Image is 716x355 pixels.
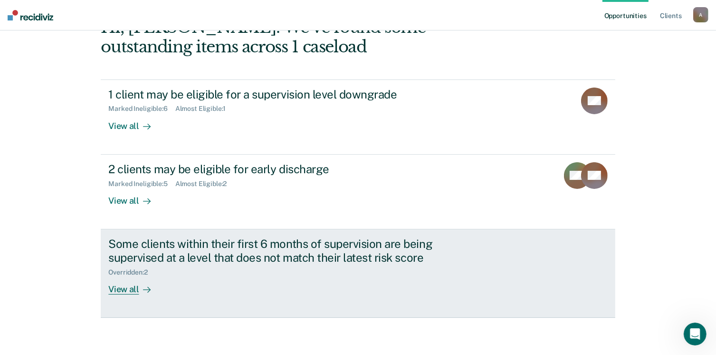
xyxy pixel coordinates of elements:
div: Marked Ineligible : 6 [108,105,175,113]
div: Overridden : 2 [108,268,155,276]
div: View all [108,187,162,206]
div: Marked Ineligible : 5 [108,180,175,188]
iframe: Intercom live chat [684,323,706,345]
div: 2 clients may be eligible for early discharge [108,162,442,176]
a: 2 clients may be eligible for early dischargeMarked Ineligible:5Almost Eligible:2View all [101,155,615,229]
img: Recidiviz [8,10,53,20]
div: Almost Eligible : 1 [175,105,234,113]
div: 1 client may be eligible for a supervision level downgrade [108,88,442,101]
div: Almost Eligible : 2 [175,180,235,188]
div: Hi, [PERSON_NAME]. We’ve found some outstanding items across 1 caseload [101,18,512,57]
a: 1 client may be eligible for a supervision level downgradeMarked Ineligible:6Almost Eligible:1Vie... [101,79,615,155]
button: A [693,7,708,22]
a: Some clients within their first 6 months of supervision are being supervised at a level that does... [101,229,615,318]
div: View all [108,113,162,131]
div: Some clients within their first 6 months of supervision are being supervised at a level that does... [108,237,442,265]
div: View all [108,276,162,295]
